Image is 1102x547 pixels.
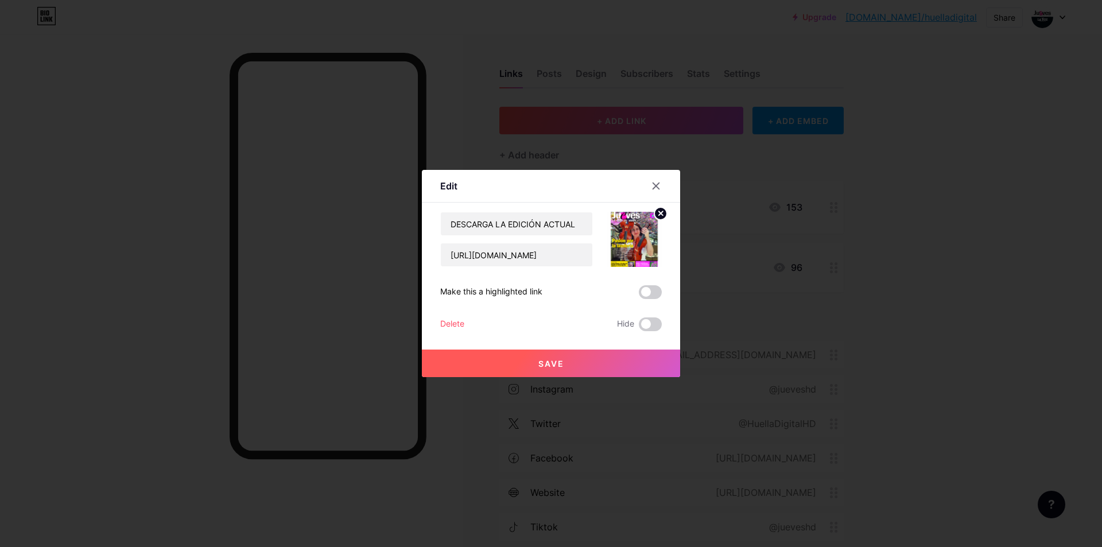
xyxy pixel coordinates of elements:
input: URL [441,243,592,266]
span: Save [538,359,564,368]
div: Make this a highlighted link [440,285,542,299]
img: link_thumbnail [607,212,662,267]
div: Delete [440,317,464,331]
div: Edit [440,179,457,193]
button: Save [422,350,680,377]
input: Title [441,212,592,235]
span: Hide [617,317,634,331]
